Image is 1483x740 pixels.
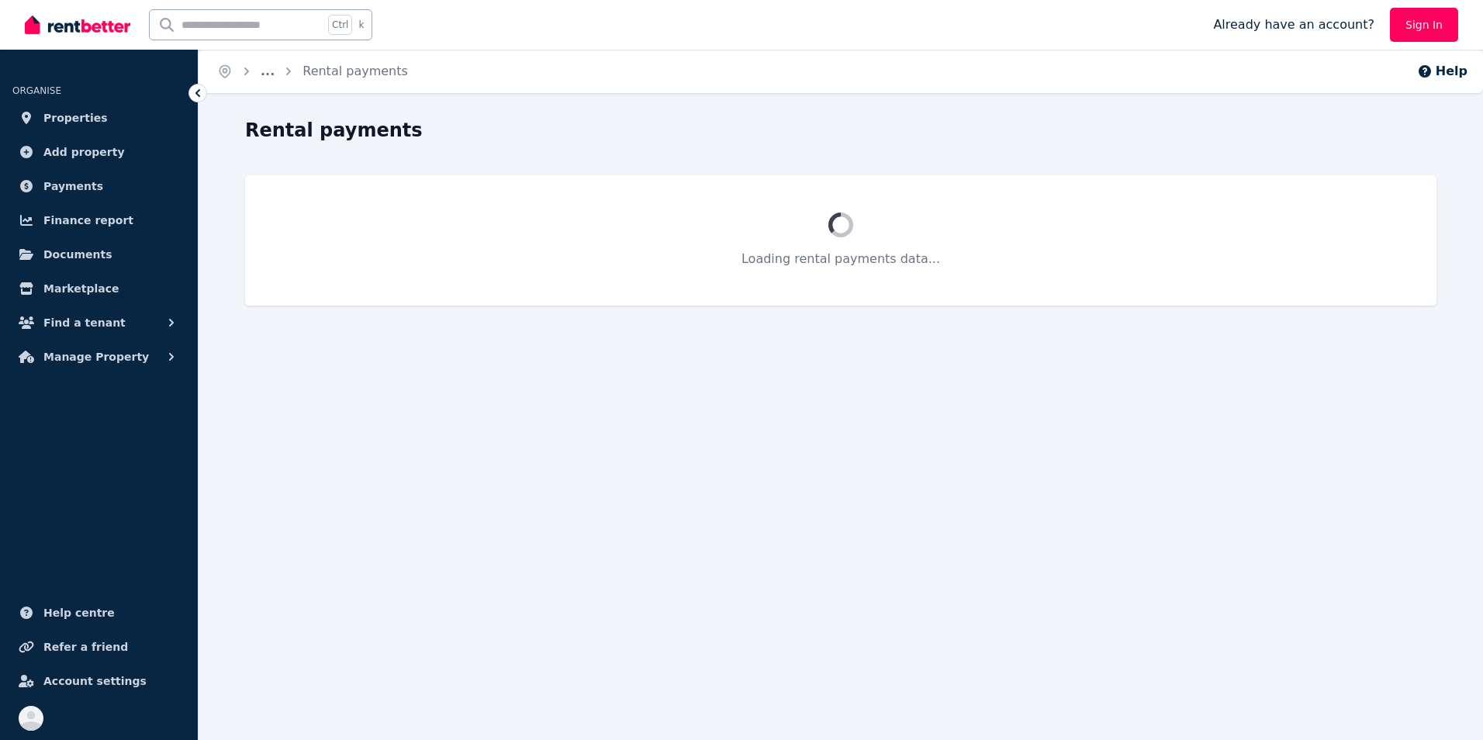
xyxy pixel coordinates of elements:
[12,597,185,628] a: Help centre
[43,211,133,230] span: Finance report
[43,245,112,264] span: Documents
[12,666,185,697] a: Account settings
[1390,8,1458,42] a: Sign In
[245,118,423,143] h1: Rental payments
[12,85,61,96] span: ORGANISE
[43,313,126,332] span: Find a tenant
[43,177,103,195] span: Payments
[25,13,130,36] img: RentBetter
[12,137,185,168] a: Add property
[282,250,1399,268] p: Loading rental payments data...
[43,603,115,622] span: Help centre
[43,279,119,298] span: Marketplace
[12,631,185,662] a: Refer a friend
[12,102,185,133] a: Properties
[261,64,275,78] a: ...
[43,109,108,127] span: Properties
[12,273,185,304] a: Marketplace
[302,64,408,78] a: Rental payments
[43,348,149,366] span: Manage Property
[43,672,147,690] span: Account settings
[199,50,427,93] nav: Breadcrumb
[12,341,185,372] button: Manage Property
[12,239,185,270] a: Documents
[12,205,185,236] a: Finance report
[1213,16,1374,34] span: Already have an account?
[43,143,125,161] span: Add property
[328,15,352,35] span: Ctrl
[43,638,128,656] span: Refer a friend
[12,307,185,338] button: Find a tenant
[358,19,364,31] span: k
[12,171,185,202] a: Payments
[1417,62,1467,81] button: Help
